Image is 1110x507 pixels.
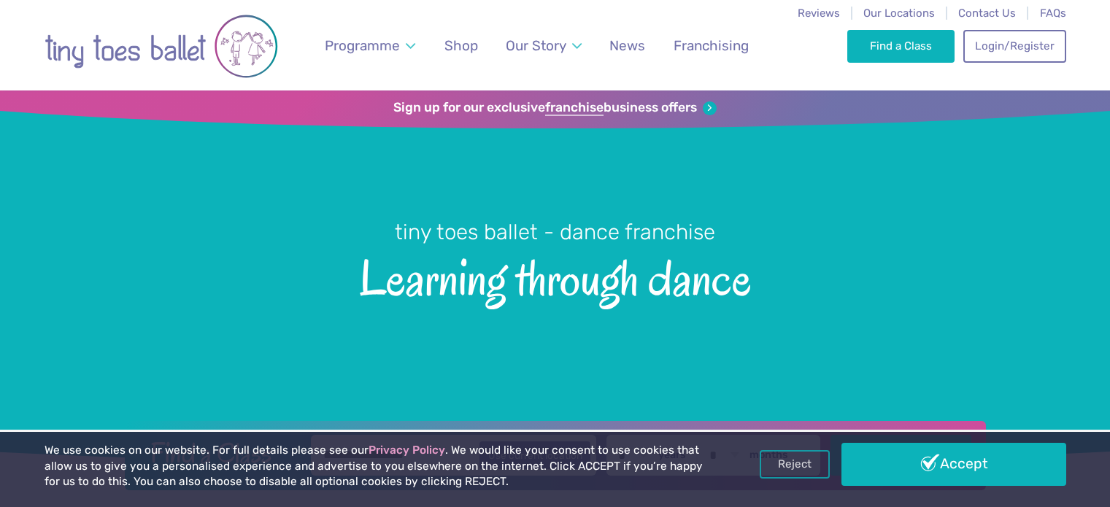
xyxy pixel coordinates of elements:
[393,100,717,116] a: Sign up for our exclusivefranchisebusiness offers
[437,28,485,63] a: Shop
[45,9,278,83] img: tiny toes ballet
[369,444,445,457] a: Privacy Policy
[506,37,566,54] span: Our Story
[498,28,588,63] a: Our Story
[863,7,935,20] a: Our Locations
[847,30,955,62] a: Find a Class
[395,220,715,244] small: tiny toes ballet - dance franchise
[963,30,1065,62] a: Login/Register
[1040,7,1066,20] a: FAQs
[545,100,604,116] strong: franchise
[674,37,749,54] span: Franchising
[609,37,645,54] span: News
[841,443,1066,485] a: Accept
[26,247,1084,306] span: Learning through dance
[444,37,478,54] span: Shop
[798,7,840,20] a: Reviews
[666,28,755,63] a: Franchising
[958,7,1016,20] a: Contact Us
[317,28,422,63] a: Programme
[325,37,400,54] span: Programme
[760,450,830,478] a: Reject
[603,28,652,63] a: News
[45,443,709,490] p: We use cookies on our website. For full details please see our . We would like your consent to us...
